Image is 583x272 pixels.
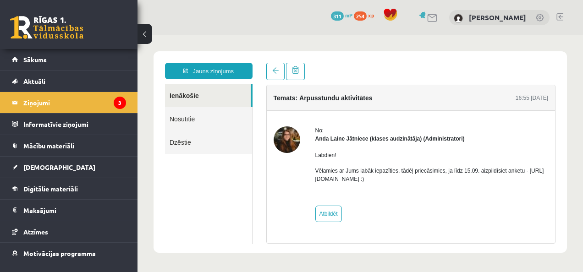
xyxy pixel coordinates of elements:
[178,91,411,99] div: No:
[178,170,204,187] a: Atbildēt
[136,91,163,118] img: Anda Laine Jātniece (klases audzinātāja)
[331,11,344,21] span: 311
[12,49,126,70] a: Sākums
[12,200,126,221] a: Maksājumi
[12,178,126,199] a: Digitālie materiāli
[23,228,48,236] span: Atzīmes
[23,114,126,135] legend: Informatīvie ziņojumi
[136,59,235,66] h4: Temats: Ārpusstundu aktivitātes
[178,131,411,148] p: Vēlamies ar Jums labāk iepazīties, tādēļ priecāsimies, ja līdz 15.09. aizpildīsiet anketu - [URL]...
[10,16,83,39] a: Rīgas 1. Tālmācības vidusskola
[368,11,374,19] span: xp
[345,11,352,19] span: mP
[23,163,95,171] span: [DEMOGRAPHIC_DATA]
[23,92,126,113] legend: Ziņojumi
[23,185,78,193] span: Digitālie materiāli
[23,249,96,257] span: Motivācijas programma
[27,95,115,119] a: Dzēstie
[12,135,126,156] a: Mācību materiāli
[27,72,115,95] a: Nosūtītie
[12,71,126,92] a: Aktuāli
[23,55,47,64] span: Sākums
[23,77,45,85] span: Aktuāli
[378,59,411,67] div: 16:55 [DATE]
[12,157,126,178] a: [DEMOGRAPHIC_DATA]
[12,243,126,264] a: Motivācijas programma
[354,11,367,21] span: 254
[354,11,379,19] a: 254 xp
[12,92,126,113] a: Ziņojumi3
[469,13,526,22] a: [PERSON_NAME]
[23,141,74,150] span: Mācību materiāli
[331,11,352,19] a: 311 mP
[23,200,126,221] legend: Maksājumi
[178,100,327,107] strong: Anda Laine Jātniece (klases audzinātāja) (Administratori)
[12,221,126,242] a: Atzīmes
[27,27,115,44] a: Jauns ziņojums
[114,97,126,109] i: 3
[178,116,411,124] p: Labdien!
[12,114,126,135] a: Informatīvie ziņojumi
[27,49,113,72] a: Ienākošie
[454,14,463,23] img: Dēlija Lavrova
